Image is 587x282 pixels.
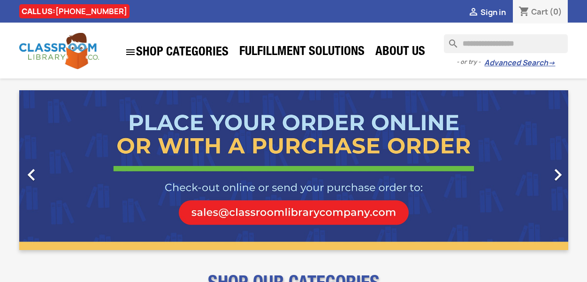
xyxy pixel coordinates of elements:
[235,43,369,62] a: Fulfillment Solutions
[531,7,548,17] span: Cart
[120,42,233,63] a: SHOP CATEGORIES
[20,163,43,187] i: 
[19,90,102,250] a: Previous
[125,47,136,58] i: 
[444,34,455,46] i: search
[548,58,555,68] span: →
[371,43,430,62] a: About Us
[549,7,562,17] span: (0)
[444,34,568,53] input: Search
[518,7,530,18] i: shopping_cart
[457,57,484,67] span: - or try -
[484,58,555,68] a: Advanced Search→
[19,4,130,18] div: CALL US:
[19,33,99,69] img: Classroom Library Company
[468,7,479,18] i: 
[468,7,506,17] a:  Sign in
[546,163,570,187] i: 
[486,90,568,250] a: Next
[55,6,127,16] a: [PHONE_NUMBER]
[480,7,506,17] span: Sign in
[19,90,568,250] ul: Carousel container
